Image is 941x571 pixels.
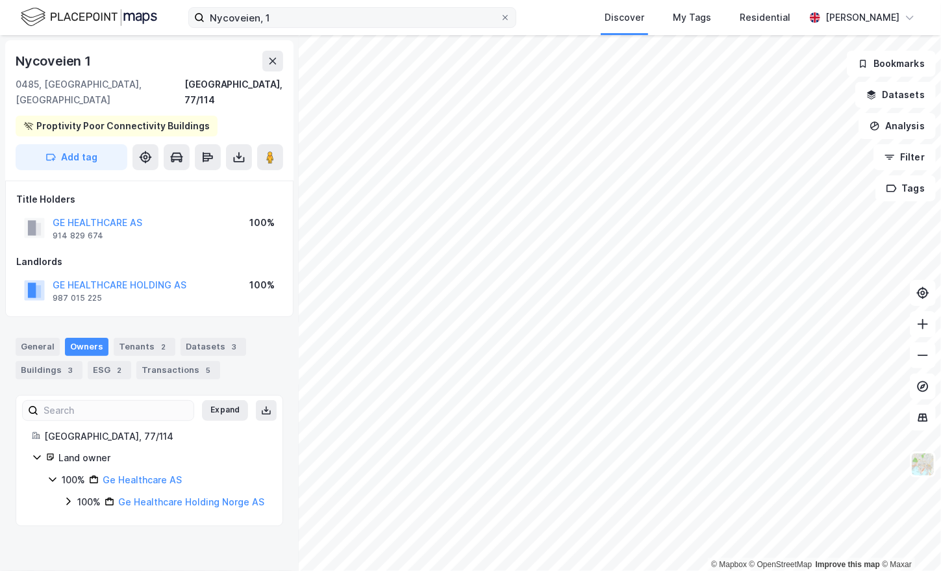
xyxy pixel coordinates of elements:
input: Search [38,401,194,420]
div: 100% [77,494,101,510]
button: Tags [875,175,936,201]
div: 3 [228,340,241,353]
div: Tenants [114,338,175,356]
div: Title Holders [16,192,282,207]
div: 100% [249,277,275,293]
div: 0485, [GEOGRAPHIC_DATA], [GEOGRAPHIC_DATA] [16,77,184,108]
input: Search by address, cadastre, landlords, tenants or people [205,8,500,27]
div: Transactions [136,361,220,379]
a: Improve this map [816,560,880,569]
div: Discover [605,10,644,25]
button: Datasets [855,82,936,108]
div: Chatt-widget [876,509,941,571]
div: Nycoveien 1 [16,51,94,71]
div: Landlords [16,254,282,270]
div: 100% [249,215,275,231]
div: 3 [64,364,77,377]
button: Add tag [16,144,127,170]
div: [GEOGRAPHIC_DATA], 77/114 [44,429,267,444]
div: 2 [157,340,170,353]
img: logo.f888ab2527a4732fd821a326f86c7f29.svg [21,6,157,29]
button: Expand [202,400,248,421]
div: ESG [88,361,131,379]
button: Bookmarks [847,51,936,77]
div: 5 [202,364,215,377]
button: Filter [873,144,936,170]
div: Owners [65,338,108,356]
div: Datasets [181,338,246,356]
a: Ge Healthcare AS [103,474,182,485]
div: Land owner [58,450,267,466]
div: [PERSON_NAME] [825,10,899,25]
button: Analysis [859,113,936,139]
div: General [16,338,60,356]
div: Buildings [16,361,82,379]
img: Z [910,452,935,477]
a: OpenStreetMap [749,560,812,569]
div: 987 015 225 [53,293,102,303]
div: [GEOGRAPHIC_DATA], 77/114 [184,77,283,108]
div: 100% [62,472,85,488]
iframe: Chat Widget [876,509,941,571]
div: Residential [740,10,790,25]
div: 2 [113,364,126,377]
a: Ge Healthcare Holding Norge AS [118,496,264,507]
div: 914 829 674 [53,231,103,241]
div: My Tags [673,10,711,25]
a: Mapbox [711,560,747,569]
div: Proptivity Poor Connectivity Buildings [36,118,210,134]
